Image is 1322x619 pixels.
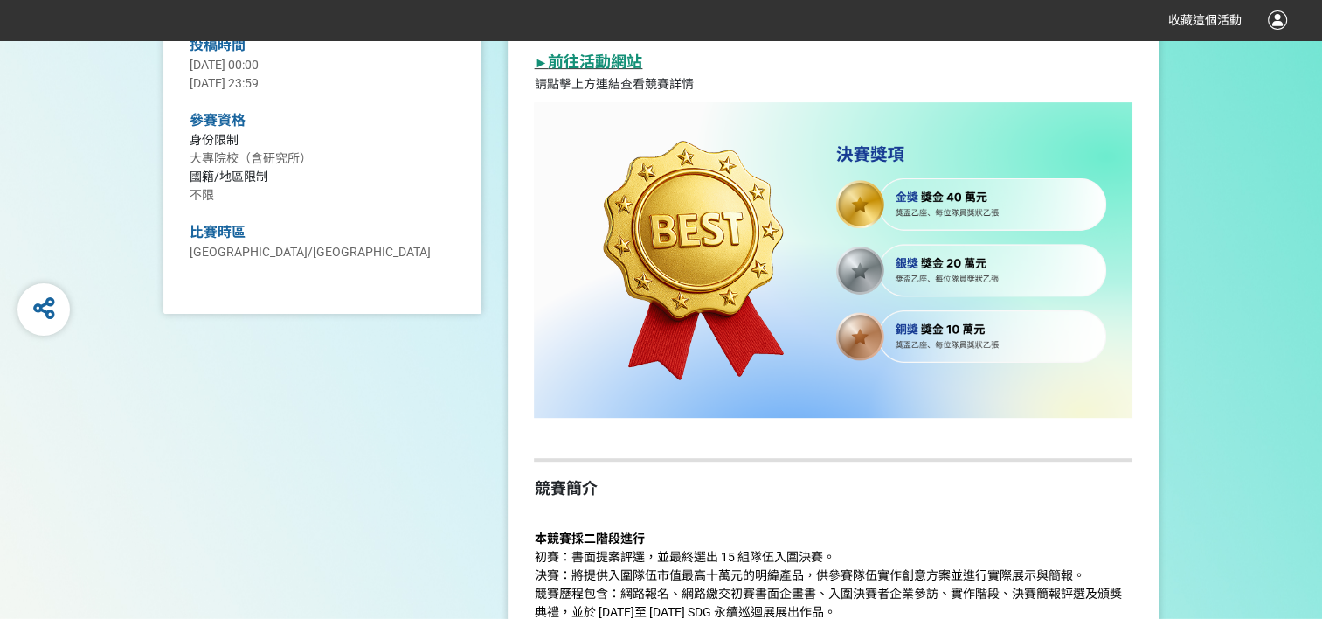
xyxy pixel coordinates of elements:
[548,52,642,71] strong: 前往活動網站
[534,550,834,564] span: 初賽：書面提案評選，並最終選出 15 組隊伍入圍決賽。
[190,245,431,259] span: [GEOGRAPHIC_DATA]/[GEOGRAPHIC_DATA]
[190,151,312,165] span: 大專院校（含研究所）
[190,170,268,184] span: 國籍/地區限制
[190,224,246,240] span: 比賽時區
[1168,13,1242,27] span: 收藏這個活動
[534,532,644,546] strong: 本競賽採二階段進行
[534,587,1121,619] span: 競賽歷程包含：網路報名、網路繳交初賽書面企畫書、入圍決賽者企業參訪、實作階段、決賽簡報評選及頒獎典禮，並於 [DATE]至 [DATE] SDG 永續巡迴展展出作品。
[190,133,239,147] span: 身份限制
[190,37,246,53] span: 投稿時間
[534,568,1084,582] span: 決賽：將提供入圍隊伍市值最高十萬元的明緯產品，供參賽隊伍實作創意方案並進行實際展示與簡報。
[190,58,259,72] span: [DATE] 00:00
[534,102,1132,418] img: 5bf74425-0746-43e9-af06-205fbbbddbce.png
[190,188,214,202] span: 不限
[534,479,597,497] strong: 競賽簡介
[534,54,548,71] span: ►
[190,112,246,129] span: 參賽資格
[534,52,642,71] a: ►前往活動網站
[190,76,259,90] span: [DATE] 23:59
[534,75,1132,94] p: 請點擊上方連結查看競賽詳情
